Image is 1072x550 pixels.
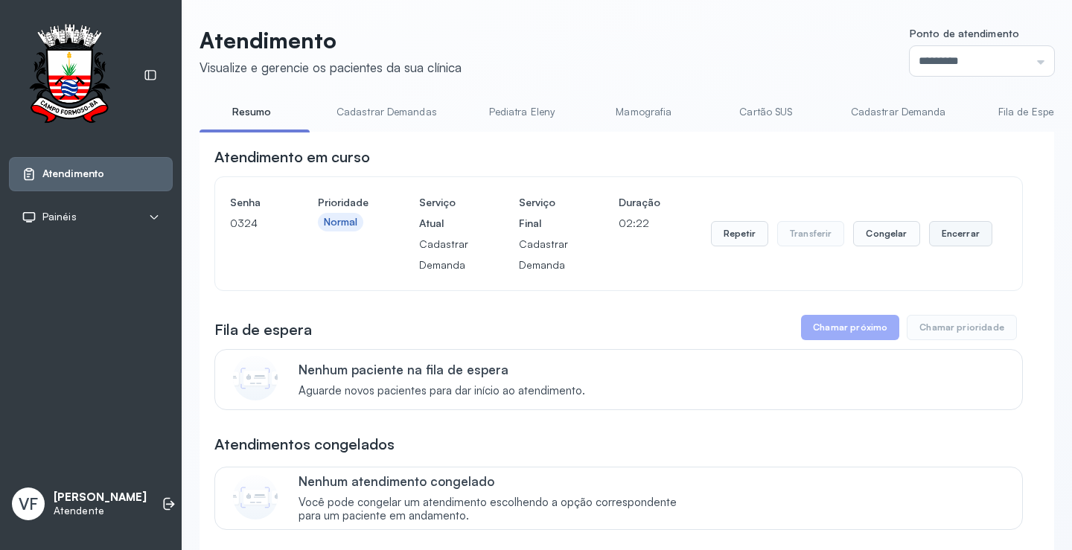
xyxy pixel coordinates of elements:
h4: Serviço Atual [419,192,468,234]
span: Ponto de atendimento [910,27,1019,39]
h4: Serviço Final [519,192,568,234]
h3: Atendimento em curso [214,147,370,167]
img: Logotipo do estabelecimento [16,24,123,127]
p: Cadastrar Demanda [419,234,468,275]
a: Cadastrar Demandas [322,100,452,124]
p: 02:22 [619,213,660,234]
span: Atendimento [42,167,104,180]
a: Cadastrar Demanda [836,100,961,124]
p: Cadastrar Demanda [519,234,568,275]
button: Chamar prioridade [907,315,1017,340]
img: Imagem de CalloutCard [233,356,278,400]
div: Visualize e gerencie os pacientes da sua clínica [200,60,462,75]
p: Nenhum paciente na fila de espera [299,362,585,377]
p: Atendimento [200,27,462,54]
img: Imagem de CalloutCard [233,475,278,519]
p: Atendente [54,505,147,517]
h4: Senha [230,192,267,213]
span: Aguarde novos pacientes para dar início ao atendimento. [299,384,585,398]
span: Painéis [42,211,77,223]
p: 0324 [230,213,267,234]
a: Pediatra Eleny [470,100,574,124]
button: Encerrar [929,221,992,246]
h4: Prioridade [318,192,368,213]
a: Atendimento [22,167,160,182]
h3: Atendimentos congelados [214,434,395,455]
h3: Fila de espera [214,319,312,340]
button: Transferir [777,221,845,246]
button: Congelar [853,221,919,246]
a: Cartão SUS [714,100,818,124]
p: [PERSON_NAME] [54,490,147,505]
div: Normal [324,216,358,228]
h4: Duração [619,192,660,213]
span: Você pode congelar um atendimento escolhendo a opção correspondente para um paciente em andamento. [299,496,692,524]
p: Nenhum atendimento congelado [299,473,692,489]
button: Repetir [711,221,768,246]
a: Resumo [200,100,304,124]
a: Mamografia [592,100,696,124]
button: Chamar próximo [801,315,899,340]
